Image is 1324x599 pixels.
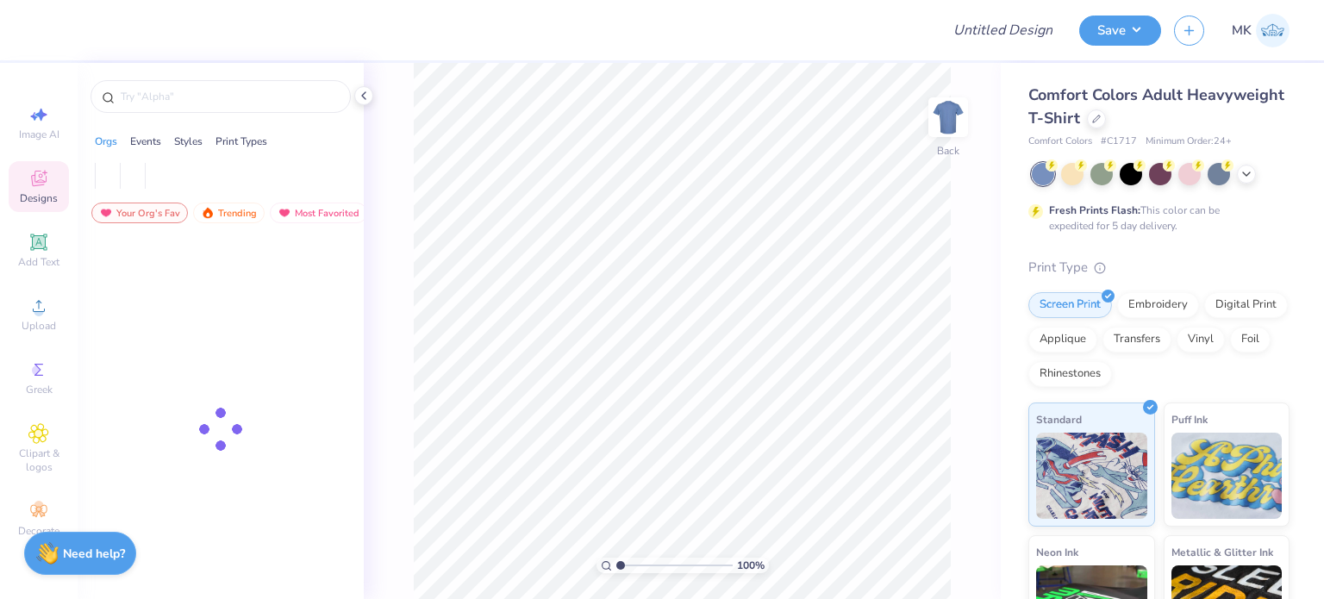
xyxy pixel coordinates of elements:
div: Foil [1230,327,1271,353]
span: MK [1232,21,1252,41]
span: Decorate [18,524,59,538]
div: Trending [193,203,265,223]
img: trending.gif [201,207,215,219]
span: Puff Ink [1171,410,1208,428]
span: # C1717 [1101,134,1137,149]
span: Minimum Order: 24 + [1146,134,1232,149]
span: Upload [22,319,56,333]
div: Events [130,134,161,149]
span: Clipart & logos [9,446,69,474]
span: Comfort Colors [1028,134,1092,149]
div: Styles [174,134,203,149]
span: 100 % [737,558,765,573]
span: Greek [26,383,53,396]
img: Standard [1036,433,1147,519]
a: MK [1232,14,1290,47]
span: Standard [1036,410,1082,428]
div: Screen Print [1028,292,1112,318]
div: Print Types [215,134,267,149]
div: Vinyl [1177,327,1225,353]
strong: Fresh Prints Flash: [1049,203,1140,217]
div: Embroidery [1117,292,1199,318]
div: Applique [1028,327,1097,353]
div: This color can be expedited for 5 day delivery. [1049,203,1261,234]
span: Image AI [19,128,59,141]
span: Comfort Colors Adult Heavyweight T-Shirt [1028,84,1284,128]
input: Try "Alpha" [119,88,340,105]
div: Print Type [1028,258,1290,278]
img: most_fav.gif [99,207,113,219]
div: Digital Print [1204,292,1288,318]
span: Neon Ink [1036,543,1078,561]
span: Metallic & Glitter Ink [1171,543,1273,561]
div: Your Org's Fav [91,203,188,223]
img: most_fav.gif [278,207,291,219]
img: Back [931,100,965,134]
img: Puff Ink [1171,433,1283,519]
div: Rhinestones [1028,361,1112,387]
button: Save [1079,16,1161,46]
img: Muskan Kumari [1256,14,1290,47]
div: Most Favorited [270,203,367,223]
span: Designs [20,191,58,205]
span: Add Text [18,255,59,269]
div: Back [937,143,959,159]
input: Untitled Design [940,13,1066,47]
div: Orgs [95,134,117,149]
div: Transfers [1102,327,1171,353]
strong: Need help? [63,546,125,562]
